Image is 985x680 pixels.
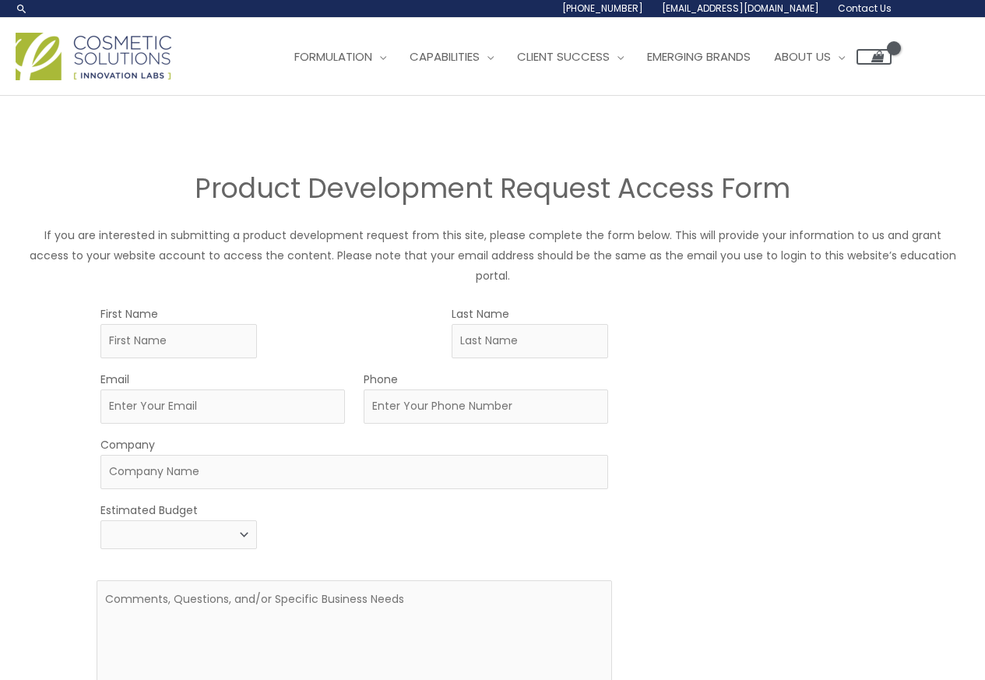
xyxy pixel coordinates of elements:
[774,48,831,65] span: About Us
[16,33,171,80] img: Cosmetic Solutions Logo
[100,389,345,424] input: Enter Your Email
[838,2,892,15] span: Contact Us
[517,48,610,65] span: Client Success
[398,33,505,80] a: Capabilities
[16,2,28,15] a: Search icon link
[100,437,155,453] label: Company
[100,502,198,518] label: Estimated Budget
[662,2,819,15] span: [EMAIL_ADDRESS][DOMAIN_NAME]
[505,33,635,80] a: Client Success
[452,324,608,358] input: Last Name
[635,33,762,80] a: Emerging Brands
[762,33,857,80] a: About Us
[100,306,158,322] label: First Name
[647,48,751,65] span: Emerging Brands
[271,33,892,80] nav: Site Navigation
[410,48,480,65] span: Capabilities
[857,49,892,65] a: View Shopping Cart, empty
[562,2,643,15] span: [PHONE_NUMBER]
[283,33,398,80] a: Formulation
[452,306,509,322] label: Last Name
[26,171,960,206] h2: Product Development Request Access Form
[26,225,960,286] p: If you are interested in submitting a product development request from this site, please complete...
[100,455,608,489] input: Company Name
[364,372,398,387] label: Phone
[100,372,129,387] label: Email
[364,389,608,424] input: Enter Your Phone Number
[294,48,372,65] span: Formulation
[100,324,257,358] input: First Name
